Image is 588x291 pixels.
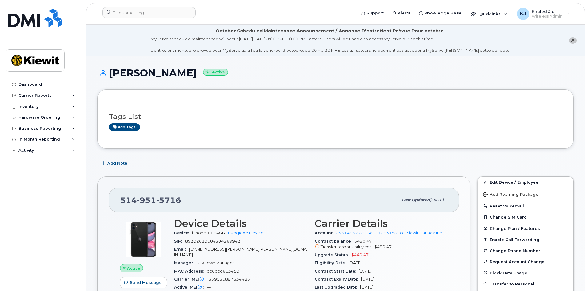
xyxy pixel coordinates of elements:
small: Active [203,69,228,76]
span: 359051887534485 [209,277,250,281]
span: Last updated [402,198,430,202]
span: Add Note [107,160,127,166]
a: Add tags [109,123,140,131]
span: Device [174,231,192,235]
button: Request Account Change [478,256,573,267]
button: Change SIM Card [478,211,573,223]
span: $490.47 [374,244,392,249]
span: [DATE] [348,260,362,265]
iframe: Messenger Launcher [561,264,583,286]
span: MAC Address [174,269,207,273]
button: close notification [569,37,577,44]
span: Eligibility Date [315,260,348,265]
span: SIM [174,239,185,244]
span: Upgrade Status [315,252,351,257]
a: Edit Device / Employee [478,177,573,188]
h3: Tags List [109,113,562,121]
a: + Upgrade Device [228,231,264,235]
div: October Scheduled Maintenance Announcement / Annonce D'entretient Prévue Pour octobre [216,28,444,34]
img: iPhone_11.jpg [125,221,162,258]
span: 89302610104304269943 [185,239,240,244]
button: Transfer to Personal [478,278,573,289]
span: Manager [174,260,197,265]
span: [DATE] [361,277,374,281]
span: — [207,285,211,289]
span: Send Message [130,280,162,285]
span: [EMAIL_ADDRESS][PERSON_NAME][PERSON_NAME][DOMAIN_NAME] [174,247,307,257]
span: Unknown Manager [197,260,234,265]
span: $440.47 [351,252,369,257]
span: Transfer responsibility cost [321,244,373,249]
button: Send Message [120,277,167,288]
span: Contract Expiry Date [315,277,361,281]
button: Change Phone Number [478,245,573,256]
span: Last Upgraded Date [315,285,360,289]
span: Active IMEI [174,285,207,289]
span: [DATE] [359,269,372,273]
button: Change Plan / Features [478,223,573,234]
span: [DATE] [360,285,373,289]
span: Email [174,247,189,252]
span: Account [315,231,336,235]
button: Reset Voicemail [478,200,573,211]
h3: Carrier Details [315,218,448,229]
div: MyServe scheduled maintenance will occur [DATE][DATE] 8:00 PM - 10:00 PM Eastern. Users will be u... [151,36,509,53]
a: 0531495220 - Bell - 106318078 - Kiewit Canada Inc [336,231,442,235]
span: Change Plan / Features [490,226,540,231]
span: [DATE] [430,198,444,202]
span: iPhone 11 64GB [192,231,225,235]
span: 951 [137,195,156,205]
h3: Device Details [174,218,307,229]
span: Contract Start Date [315,269,359,273]
button: Enable Call Forwarding [478,234,573,245]
button: Add Roaming Package [478,188,573,200]
button: Add Note [97,158,133,169]
span: Contract balance [315,239,354,244]
span: $490.47 [315,239,448,250]
span: 5716 [156,195,181,205]
h1: [PERSON_NAME] [97,68,574,78]
span: Carrier IMEI [174,277,209,281]
button: Block Data Usage [478,267,573,278]
span: dc6dbc613450 [207,269,239,273]
span: Enable Call Forwarding [490,237,539,242]
span: Active [127,265,140,271]
span: Add Roaming Package [483,192,538,198]
span: 514 [120,195,181,205]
